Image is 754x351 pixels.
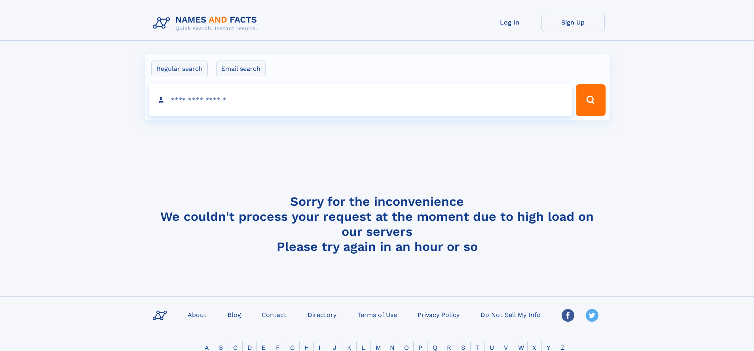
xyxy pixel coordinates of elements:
a: Sign Up [541,13,605,32]
input: search input [149,84,573,116]
h4: Sorry for the inconvenience We couldn't process your request at the moment due to high load on ou... [150,194,605,254]
img: Logo Names and Facts [150,13,264,34]
button: Search Button [576,84,605,116]
img: Facebook [562,309,574,322]
img: Twitter [586,309,598,322]
a: Privacy Policy [414,309,463,320]
a: Log In [478,13,541,32]
a: Contact [258,309,290,320]
label: Email search [216,61,266,77]
a: Blog [224,309,244,320]
a: Do Not Sell My Info [477,309,544,320]
a: Directory [304,309,340,320]
a: Terms of Use [354,309,400,320]
a: About [184,309,210,320]
label: Regular search [151,61,208,77]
